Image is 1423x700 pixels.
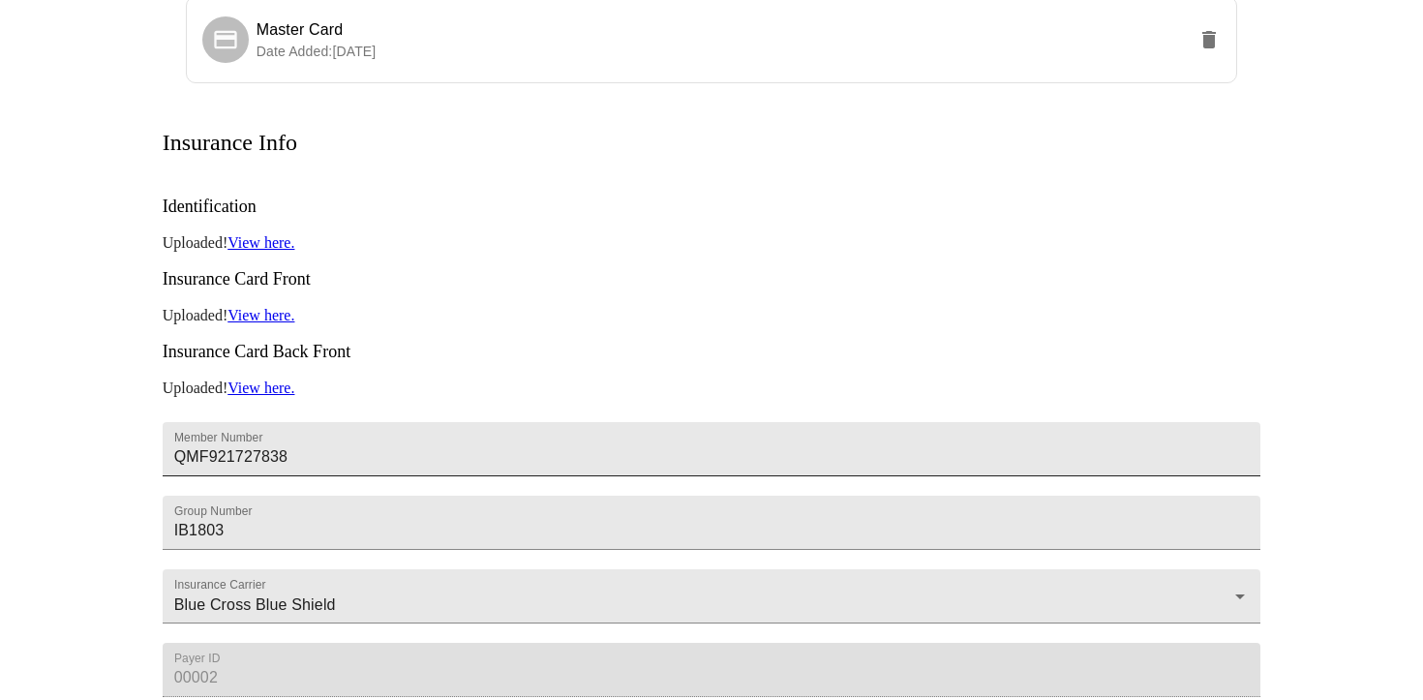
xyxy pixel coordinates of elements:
[227,234,294,251] a: View here.
[163,130,297,156] h3: Insurance Info
[163,342,1261,362] h3: Insurance Card Back Front
[227,380,294,396] a: View here.
[163,307,1261,324] p: Uploaded!
[163,197,1261,217] h3: Identification
[163,380,1261,397] p: Uploaded!
[163,269,1261,289] h3: Insurance Card Front
[227,307,294,323] a: View here.
[1226,583,1254,610] button: Open
[163,234,1261,252] p: Uploaded!
[257,21,344,38] span: Master Card
[257,44,377,59] span: Date Added: [DATE]
[1186,16,1232,63] button: delete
